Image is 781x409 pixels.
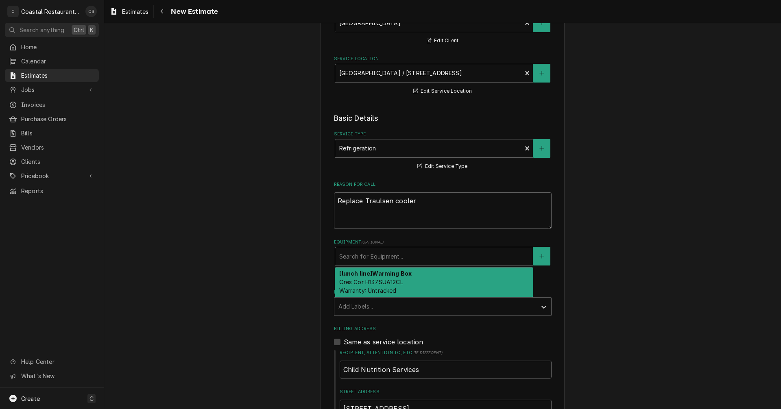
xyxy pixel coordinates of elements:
[5,169,99,183] a: Go to Pricebook
[5,141,99,154] a: Vendors
[90,26,94,34] span: K
[334,239,552,246] label: Equipment
[334,289,552,315] div: Labels
[533,247,550,265] button: Create New Equipment
[21,115,95,123] span: Purchase Orders
[168,6,218,17] span: New Estimate
[21,71,95,80] span: Estimates
[539,253,544,259] svg: Create New Equipment
[74,26,84,34] span: Ctrl
[334,56,552,96] div: Service Location
[334,326,552,332] label: Billing Address
[21,372,94,380] span: What's New
[334,289,552,296] label: Labels
[334,181,552,188] label: Reason For Call
[340,389,552,395] label: Street Address
[107,5,152,18] a: Estimates
[339,278,403,294] span: Cres Cor H137SUA12CL Warranty: Untracked
[425,36,460,46] button: Edit Client
[20,26,64,34] span: Search anything
[5,69,99,82] a: Estimates
[21,187,95,195] span: Reports
[539,146,544,151] svg: Create New Service
[5,40,99,54] a: Home
[539,70,544,76] svg: Create New Location
[412,86,473,96] button: Edit Service Location
[334,239,552,279] div: Equipment
[334,131,552,137] label: Service Type
[7,6,19,17] div: C
[21,100,95,109] span: Invoices
[334,113,552,124] legend: Basic Details
[5,112,99,126] a: Purchase Orders
[344,337,423,347] label: Same as service location
[21,143,95,152] span: Vendors
[122,7,148,16] span: Estimates
[334,6,552,46] div: Client
[21,43,95,51] span: Home
[340,350,552,379] div: Recipient, Attention To, etc.
[5,155,99,168] a: Clients
[334,56,552,62] label: Service Location
[5,98,99,111] a: Invoices
[533,139,550,158] button: Create New Service
[340,350,552,356] label: Recipient, Attention To, etc.
[5,83,99,96] a: Go to Jobs
[416,161,469,172] button: Edit Service Type
[85,6,97,17] div: CS
[334,131,552,171] div: Service Type
[21,129,95,137] span: Bills
[5,369,99,383] a: Go to What's New
[21,57,95,65] span: Calendar
[21,357,94,366] span: Help Center
[89,394,94,403] span: C
[413,350,443,355] span: ( if different )
[21,7,81,16] div: Coastal Restaurant Repair
[5,54,99,68] a: Calendar
[533,64,550,83] button: Create New Location
[85,6,97,17] div: Chris Sockriter's Avatar
[21,157,95,166] span: Clients
[5,126,99,140] a: Bills
[361,240,384,244] span: ( optional )
[5,355,99,368] a: Go to Help Center
[334,192,552,229] textarea: Replace Traulsen cooler
[21,395,40,402] span: Create
[21,172,83,180] span: Pricebook
[155,5,168,18] button: Navigate back
[5,184,99,198] a: Reports
[339,270,412,277] strong: [lunch line] Warming Box
[21,85,83,94] span: Jobs
[334,181,552,229] div: Reason For Call
[5,23,99,37] button: Search anythingCtrlK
